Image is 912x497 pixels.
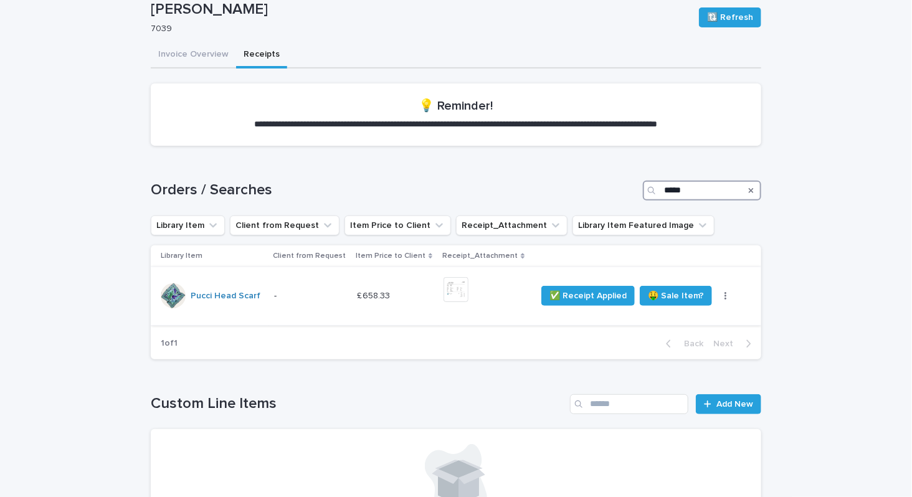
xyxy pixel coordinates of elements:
[656,338,708,349] button: Back
[161,249,202,263] p: Library Item
[643,181,761,201] input: Search
[419,98,493,113] h2: 💡 Reminder!
[236,42,287,69] button: Receipts
[570,394,688,414] input: Search
[549,290,627,302] span: ✅ Receipt Applied
[442,249,518,263] p: Receipt_Attachment
[716,400,753,409] span: Add New
[696,394,761,414] a: Add New
[151,42,236,69] button: Invoice Overview
[708,338,761,349] button: Next
[541,286,635,306] button: ✅ Receipt Applied
[151,181,638,199] h1: Orders / Searches
[151,395,565,413] h1: Custom Line Items
[274,291,347,301] p: -
[713,339,741,348] span: Next
[151,1,689,19] p: [PERSON_NAME]
[191,291,260,301] a: Pucci Head Scarf
[151,328,188,359] p: 1 of 1
[273,249,346,263] p: Client from Request
[707,11,753,24] span: 🔃 Refresh
[356,249,425,263] p: Item Price to Client
[151,215,225,235] button: Library Item
[677,339,703,348] span: Back
[230,215,340,235] button: Client from Request
[456,215,568,235] button: Receipt_Attachment
[151,24,684,34] p: 7039
[699,7,761,27] button: 🔃 Refresh
[640,286,712,306] button: 🤑 Sale Item?
[357,288,392,301] p: £ 658.33
[344,215,451,235] button: Item Price to Client
[151,267,761,325] tr: Pucci Head Scarf -£ 658.33£ 658.33 ✅ Receipt Applied🤑 Sale Item?
[572,215,715,235] button: Library Item Featured Image
[648,290,704,302] span: 🤑 Sale Item?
